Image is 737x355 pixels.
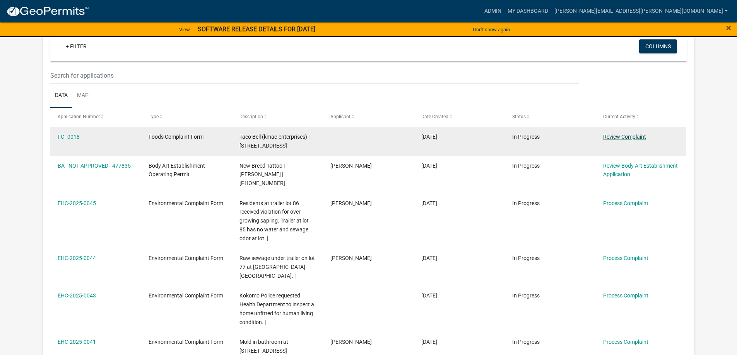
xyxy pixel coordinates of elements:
[149,200,223,206] span: Environmental Complaint Form
[58,134,80,140] a: FC--0018
[330,339,372,345] span: Yen Dang
[239,255,315,279] span: Raw sewage under trailer on lot 77 at Modern Estates Mobile Home Park. |
[512,114,526,119] span: Status
[603,134,646,140] a: Review Complaint
[421,339,437,345] span: 09/10/2025
[50,83,72,108] a: Data
[595,108,686,126] datatable-header-cell: Current Activity
[141,108,232,126] datatable-header-cell: Type
[58,255,96,261] a: EHC-2025-0044
[512,339,540,345] span: In Progress
[58,339,96,345] a: EHC-2025-0041
[603,114,635,119] span: Current Activity
[149,339,223,345] span: Environmental Complaint Form
[149,114,159,119] span: Type
[512,200,540,206] span: In Progress
[232,108,323,126] datatable-header-cell: Description
[726,23,731,32] button: Close
[421,292,437,299] span: 09/11/2025
[72,83,93,108] a: Map
[50,68,578,83] input: Search for applications
[512,134,540,140] span: In Progress
[330,255,372,261] span: Yen Dang
[639,39,677,53] button: Columns
[470,23,513,36] button: Don't show again
[58,200,96,206] a: EHC-2025-0045
[421,114,448,119] span: Date Created
[330,200,372,206] span: Yen Dang
[512,255,540,261] span: In Progress
[330,163,372,169] span: Jerry Frost
[176,23,193,36] a: View
[323,108,414,126] datatable-header-cell: Applicant
[239,292,314,325] span: Kokomo Police requested Health Department to inspect a home unfitted for human living condition. |
[198,25,315,33] strong: SOFTWARE RELEASE DETAILS FOR [DATE]
[149,163,205,178] span: Body Art Establishment Operating Permit
[239,200,309,241] span: Residents at trailer lot 86 received violation for over growing sapling. Trailer at lot 85 has no...
[421,163,437,169] span: 09/12/2025
[551,4,731,19] a: [PERSON_NAME][EMAIL_ADDRESS][PERSON_NAME][DOMAIN_NAME]
[512,163,540,169] span: In Progress
[149,292,223,299] span: Environmental Complaint Form
[239,114,263,119] span: Description
[50,108,141,126] datatable-header-cell: Application Number
[58,292,96,299] a: EHC-2025-0043
[330,114,351,119] span: Applicant
[149,255,223,261] span: Environmental Complaint Form
[481,4,504,19] a: Admin
[149,134,203,140] span: Foods Complaint Form
[603,292,648,299] a: Process Complaint
[60,39,93,53] a: + Filter
[421,200,437,206] span: 09/12/2025
[512,292,540,299] span: In Progress
[414,108,505,126] datatable-header-cell: Date Created
[603,339,648,345] a: Process Complaint
[421,134,437,140] span: 09/14/2025
[239,134,310,149] span: Taco Bell (kmac-enterprises) | 2212 W Sycamore St
[58,114,100,119] span: Application Number
[603,255,648,261] a: Process Complaint
[504,4,551,19] a: My Dashboard
[504,108,595,126] datatable-header-cell: Status
[603,163,678,178] a: Review Body Art Establishment Application
[603,200,648,206] a: Process Complaint
[239,163,285,187] span: New Breed Tattoo | Joyce Fortune | 765 452 5537
[421,255,437,261] span: 09/12/2025
[726,22,731,33] span: ×
[58,163,131,169] a: BA - NOT APPROVED - 477835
